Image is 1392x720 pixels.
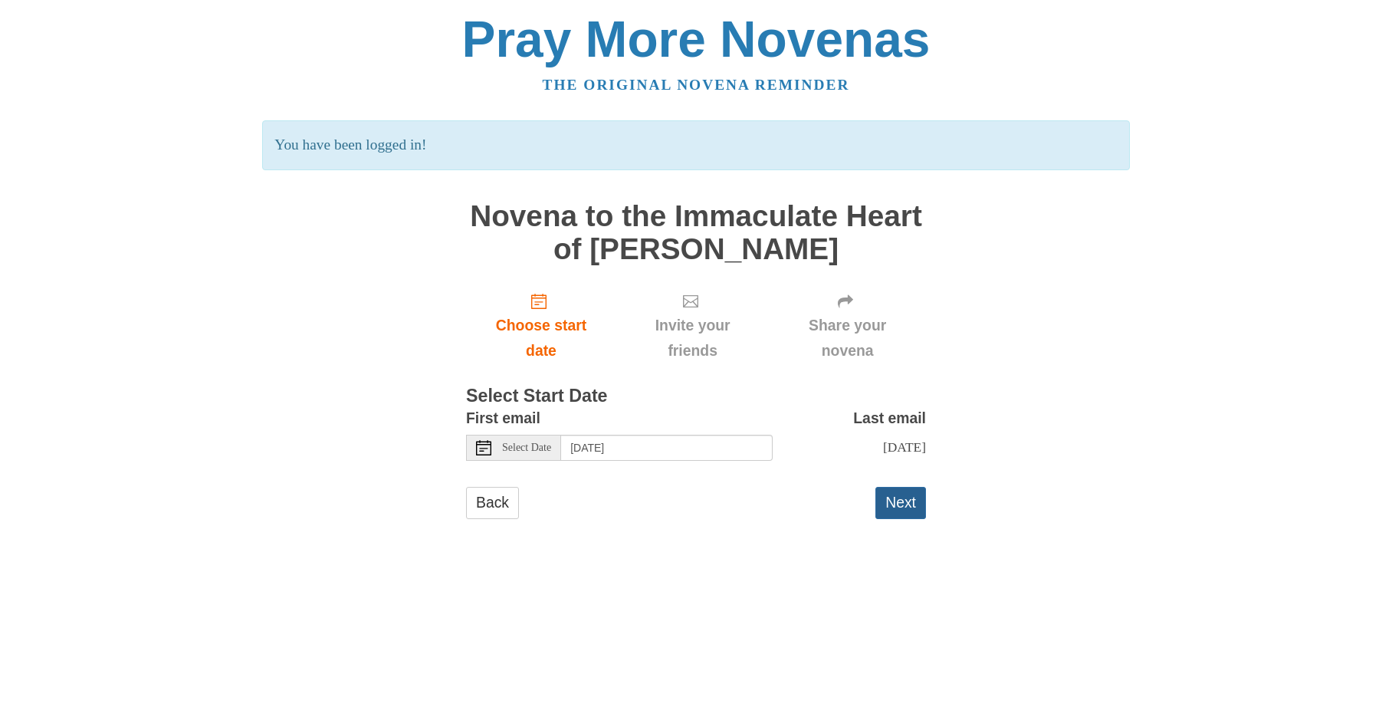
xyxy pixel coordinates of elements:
[466,406,540,431] label: First email
[466,281,616,372] a: Choose start date
[769,281,926,372] div: Click "Next" to confirm your start date first.
[462,11,931,67] a: Pray More Novenas
[502,442,551,453] span: Select Date
[262,120,1129,170] p: You have been logged in!
[875,487,926,518] button: Next
[632,313,753,363] span: Invite your friends
[853,406,926,431] label: Last email
[466,386,926,406] h3: Select Start Date
[616,281,769,372] div: Click "Next" to confirm your start date first.
[883,439,926,455] span: [DATE]
[543,77,850,93] a: The original novena reminder
[481,313,601,363] span: Choose start date
[466,200,926,265] h1: Novena to the Immaculate Heart of [PERSON_NAME]
[784,313,911,363] span: Share your novena
[466,487,519,518] a: Back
